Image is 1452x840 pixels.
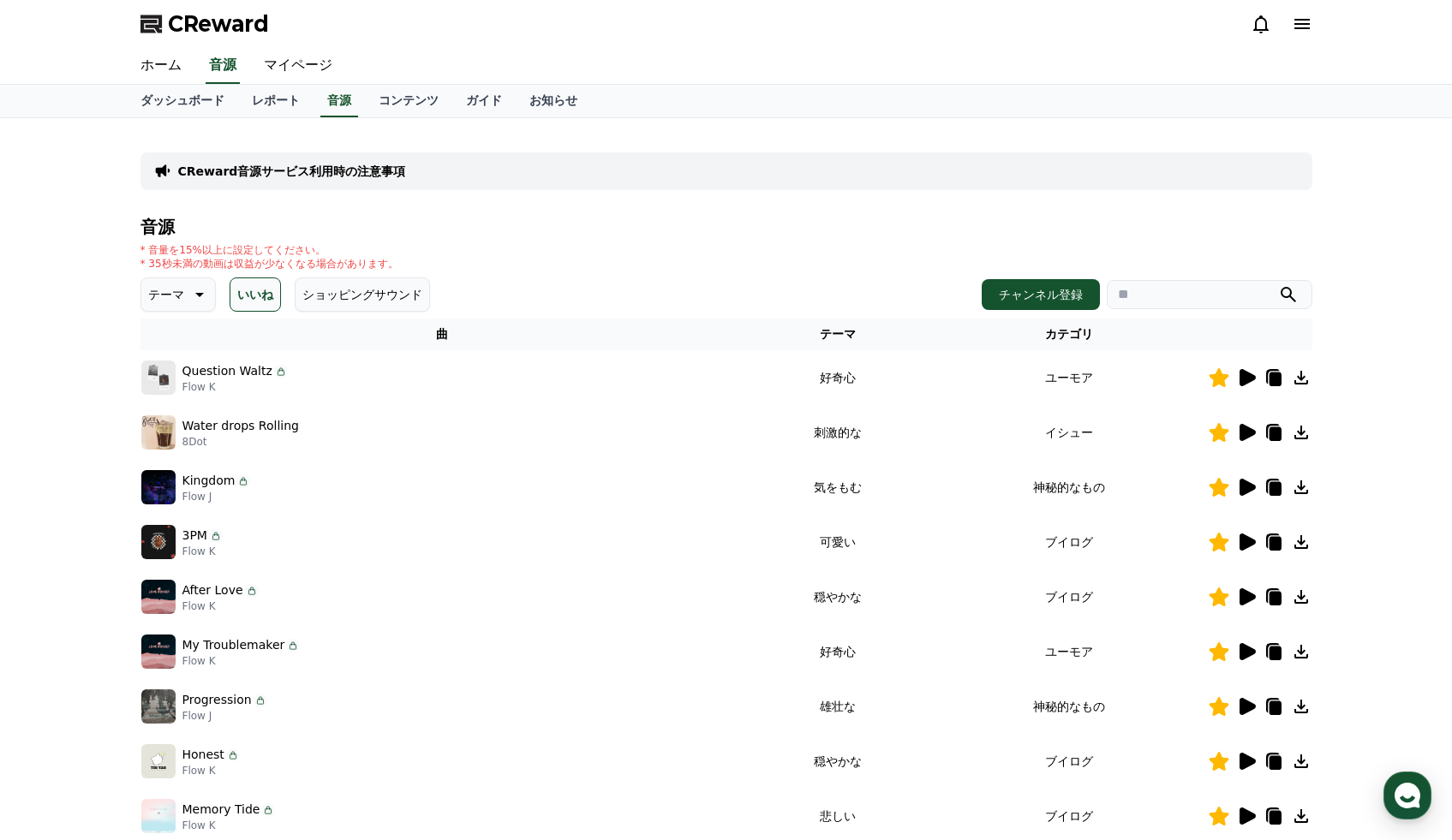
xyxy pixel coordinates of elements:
p: Water drops Rolling [182,417,299,435]
td: 穏やかな [744,734,931,789]
td: ブイログ [931,569,1208,624]
span: CReward [168,10,269,38]
td: ユーモア [931,624,1208,679]
img: music [141,525,176,559]
button: チャンネル登録 [982,279,1100,310]
td: 可愛い [744,515,931,569]
td: 穏やかな [744,569,931,624]
p: * 35秒未満の動画は収益が少なくなる場合があります。 [140,257,398,271]
td: 刺激的な [744,405,931,460]
a: 音源 [320,85,358,117]
a: ホーム [127,48,195,84]
td: イシュー [931,405,1208,460]
p: Flow K [182,380,288,394]
img: music [141,634,176,669]
p: Flow K [182,599,259,613]
a: ダッシュボード [127,85,238,117]
a: CReward [140,10,269,38]
img: music [141,744,176,778]
p: Flow J [182,490,251,503]
img: music [141,799,176,833]
th: 曲 [140,319,744,350]
p: Memory Tide [182,801,260,819]
button: ショッピングサウンド [295,277,430,312]
p: Flow K [182,764,240,777]
th: カテゴリ [931,319,1208,350]
td: ユーモア [931,350,1208,405]
td: 気をもむ [744,460,931,515]
a: CReward音源サービス利用時の注意事項 [178,163,406,180]
a: コンテンツ [365,85,452,117]
td: 好奇心 [744,624,931,679]
p: Flow J [182,709,267,723]
p: テーマ [148,283,184,307]
td: 雄壮な [744,679,931,734]
p: After Love [182,581,243,599]
p: Flow K [182,654,301,668]
img: music [141,360,176,395]
a: レポート [238,85,314,117]
td: ブイログ [931,515,1208,569]
p: Honest [182,746,224,764]
img: music [141,689,176,724]
img: music [141,415,176,450]
p: 3PM [182,527,207,545]
img: music [141,580,176,614]
a: 音源 [206,48,240,84]
p: Flow K [182,545,223,558]
a: お知らせ [516,85,591,117]
p: 8Dot [182,435,299,449]
p: Kingdom [182,472,236,490]
p: Flow K [182,819,276,832]
td: 神秘的なもの [931,460,1208,515]
a: ガイド [452,85,516,117]
p: Question Waltz [182,362,272,380]
p: My Troublemaker [182,636,285,654]
td: ブイログ [931,734,1208,789]
button: テーマ [140,277,216,312]
h4: 音源 [140,217,1312,236]
a: マイページ [250,48,346,84]
img: music [141,470,176,504]
p: * 音量を15%以上に設定してください。 [140,243,398,257]
button: いいね [230,277,281,312]
td: 好奇心 [744,350,931,405]
td: 神秘的なもの [931,679,1208,734]
p: Progression [182,691,252,709]
th: テーマ [744,319,931,350]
